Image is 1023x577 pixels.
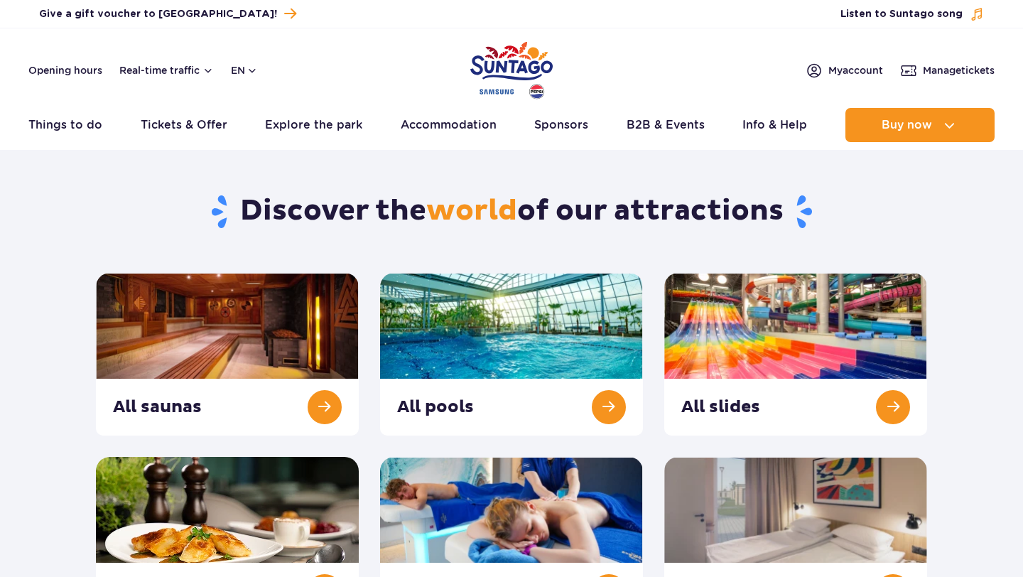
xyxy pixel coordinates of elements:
h1: Discover the of our attractions [96,193,928,230]
a: Accommodation [401,108,497,142]
a: Managetickets [900,62,995,79]
button: Real-time traffic [119,65,214,76]
a: Myaccount [806,62,883,79]
a: Park of Poland [470,36,553,101]
a: Opening hours [28,63,102,77]
button: Listen to Suntago song [840,7,984,21]
a: Info & Help [742,108,807,142]
a: Sponsors [534,108,588,142]
a: Things to do [28,108,102,142]
a: B2B & Events [627,108,705,142]
span: Give a gift voucher to [GEOGRAPHIC_DATA]! [39,7,277,21]
span: Listen to Suntago song [840,7,963,21]
span: Buy now [882,119,932,131]
button: Buy now [845,108,995,142]
button: en [231,63,258,77]
span: world [426,193,517,229]
span: Manage tickets [923,63,995,77]
a: Give a gift voucher to [GEOGRAPHIC_DATA]! [39,4,296,23]
a: Explore the park [265,108,362,142]
span: My account [828,63,883,77]
a: Tickets & Offer [141,108,227,142]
